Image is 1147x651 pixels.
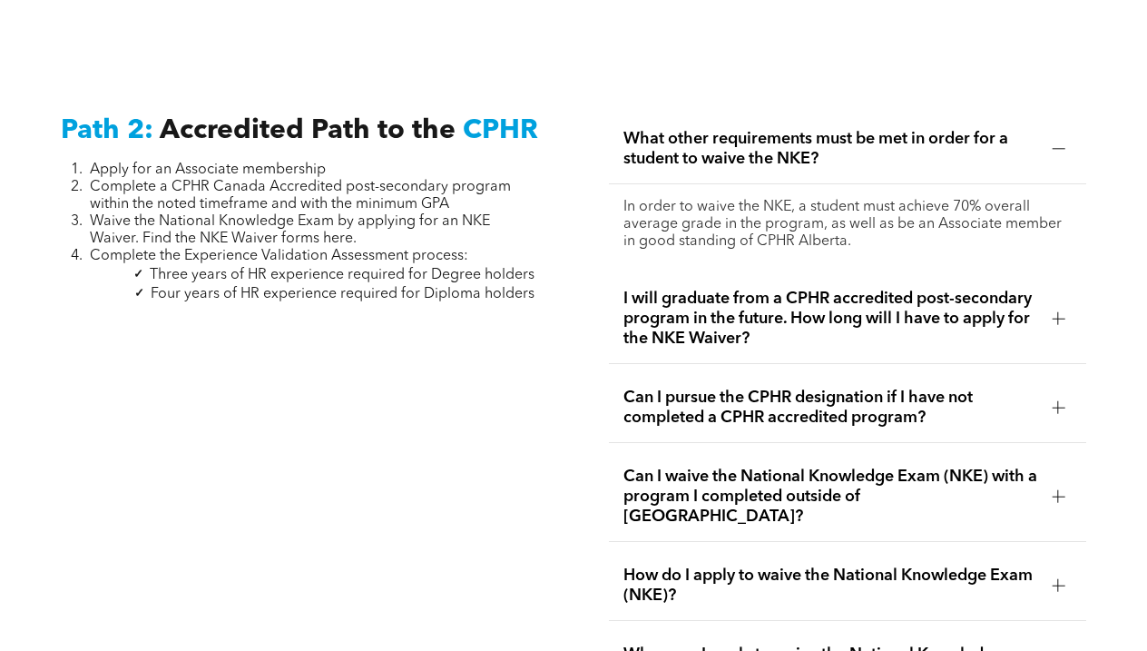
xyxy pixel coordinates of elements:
[463,117,538,144] span: CPHR
[151,287,534,301] span: Four years of HR experience required for Diploma holders
[90,249,468,263] span: Complete the Experience Validation Assessment process:
[160,117,456,144] span: Accredited Path to the
[150,268,534,282] span: Three years of HR experience required for Degree holders
[623,129,1037,169] span: What other requirements must be met in order for a student to waive the NKE?
[623,467,1037,527] span: Can I waive the National Knowledge Exam (NKE) with a program I completed outside of [GEOGRAPHIC_D...
[90,163,326,177] span: Apply for an Associate membership
[623,566,1037,606] span: How do I apply to waive the National Knowledge Exam (NKE)?
[90,214,490,246] span: Waive the National Knowledge Exam by applying for an NKE Waiver. Find the NKE Waiver forms here.
[61,117,153,144] span: Path 2:
[90,180,511,212] span: Complete a CPHR Canada Accredited post-secondary program within the noted timeframe and with the ...
[623,199,1072,251] p: In order to waive the NKE, a student must achieve 70% overall average grade in the program, as we...
[623,289,1037,349] span: I will graduate from a CPHR accredited post-secondary program in the future. How long will I have...
[623,388,1037,428] span: Can I pursue the CPHR designation if I have not completed a CPHR accredited program?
